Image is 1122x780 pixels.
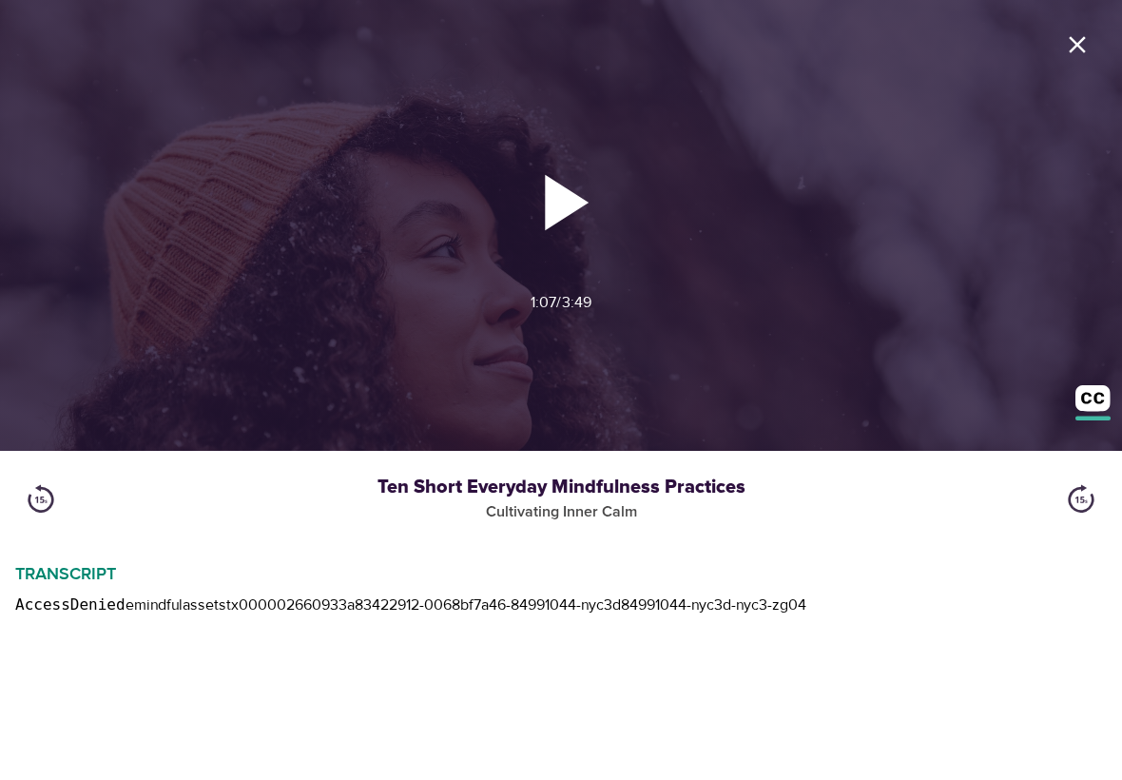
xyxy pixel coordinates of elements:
img: 15s_next.svg [1067,484,1095,513]
div: Ten Short Everyday Mindfulness Practices [82,474,1040,501]
bucketname: emindfulassets [126,595,226,614]
img: 15s_prev.svg [27,484,55,513]
img: close_caption.svg [1075,385,1111,420]
div: 1:07 / 3:49 [502,292,620,314]
code: AccessDenied [15,595,126,614]
div: Cultivating Inner Calm [82,501,1040,523]
hostid: 84991044-nyc3d-nyc3-zg04 [621,595,806,614]
requestid: tx000002660933a83422912-0068bf7a46-84991044-nyc3d [226,595,621,614]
